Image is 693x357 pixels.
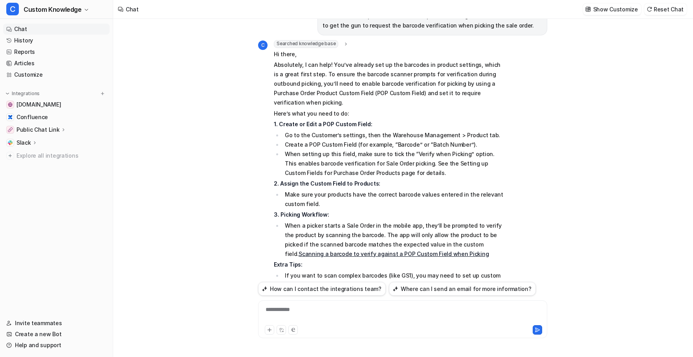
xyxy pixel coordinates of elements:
img: menu_add.svg [100,91,105,96]
button: Where can I send an email for more information? [389,282,536,296]
p: Here’s what you need to do: [274,109,504,118]
span: Confluence [16,113,48,121]
p: Slack [16,139,31,147]
a: Reports [3,46,110,57]
li: If you want to scan complex barcodes (like GS1), you may need to set up custom format scanning wi... [282,271,504,299]
span: Searched knowledge base [274,40,338,48]
button: How can I contact the integrations team? [258,282,386,296]
img: Public Chat Link [8,127,13,132]
span: [DOMAIN_NAME] [16,101,61,109]
a: Chat [3,24,110,35]
a: Create a new Bot [3,329,110,340]
p: Hi there, [274,50,504,59]
p: Integrations [12,90,40,97]
a: Explore all integrations [3,150,110,161]
a: Articles [3,58,110,69]
li: When setting up this field, make sure to tick the “Verify when Picking” option. This enables barc... [282,149,504,178]
li: Create a POP Custom Field (for example, “Barcode” or “Batch Number”). [282,140,504,149]
strong: Extra Tips: [274,261,302,268]
img: customize [585,6,591,12]
img: reset [647,6,652,12]
li: Go to the Customer’s settings, then the Warehouse Management > Product tab. [282,131,504,140]
img: expand menu [5,91,10,96]
li: When a picker starts a Sale Order in the mobile app, they’ll be prompted to verify the product by... [282,221,504,259]
button: Show Customize [583,4,641,15]
button: Integrations [3,90,42,98]
span: Explore all integrations [16,149,106,162]
li: Make sure your products have the correct barcode values entered in the relevant custom field. [282,190,504,209]
a: History [3,35,110,46]
a: ConfluenceConfluence [3,112,110,123]
a: help.cartoncloud.com[DOMAIN_NAME] [3,99,110,110]
span: Custom Knowledge [24,4,82,15]
p: Show Customize [593,5,638,13]
a: Customize [3,69,110,80]
div: Chat [126,5,139,13]
img: help.cartoncloud.com [8,102,13,107]
a: Help and support [3,340,110,351]
a: Invite teammates [3,318,110,329]
p: Public Chat Link [16,126,60,134]
strong: 1. Create or Edit a POP Custom Field: [274,121,372,127]
span: C [6,3,19,15]
strong: 2. Assign the Custom Field to Products: [274,180,380,187]
a: Scanning a barcode to verify against a POP Custom Field when Picking [299,250,489,257]
p: Absolutely, I can help! You’ve already set up the barcodes in product settings, which is a great ... [274,60,504,107]
img: explore all integrations [6,152,14,160]
img: Confluence [8,115,13,120]
button: Reset Chat [644,4,687,15]
strong: 3. Picking Workflow: [274,211,329,218]
span: C [258,40,268,50]
img: Slack [8,140,13,145]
